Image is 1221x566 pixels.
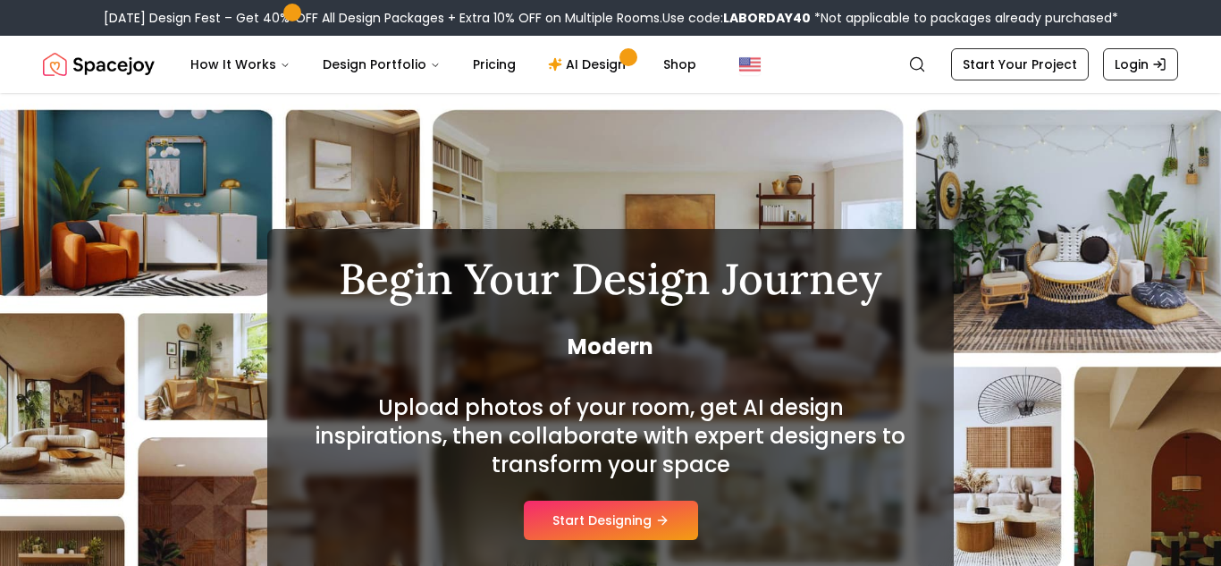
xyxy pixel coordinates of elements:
button: How It Works [176,46,305,82]
img: Spacejoy Logo [43,46,155,82]
span: Modern [310,333,911,361]
h1: Begin Your Design Journey [310,258,911,300]
span: Use code: [662,9,811,27]
a: AI Design [534,46,645,82]
a: Spacejoy [43,46,155,82]
a: Login [1103,48,1178,80]
nav: Main [176,46,711,82]
nav: Global [43,36,1178,93]
button: Start Designing [524,501,698,540]
button: Design Portfolio [308,46,455,82]
a: Shop [649,46,711,82]
a: Start Your Project [951,48,1089,80]
div: [DATE] Design Fest – Get 40% OFF All Design Packages + Extra 10% OFF on Multiple Rooms. [104,9,1118,27]
b: LABORDAY40 [723,9,811,27]
a: Pricing [459,46,530,82]
h2: Upload photos of your room, get AI design inspirations, then collaborate with expert designers to... [310,393,911,479]
span: *Not applicable to packages already purchased* [811,9,1118,27]
img: United States [739,54,761,75]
